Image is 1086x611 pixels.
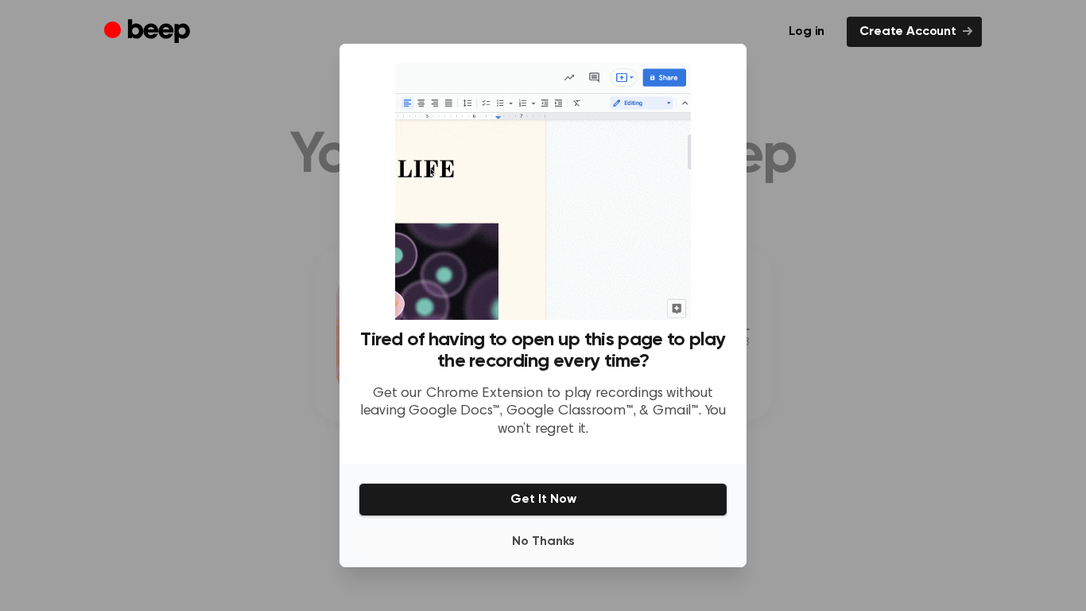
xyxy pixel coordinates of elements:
[395,63,690,320] img: Beep extension in action
[359,385,727,439] p: Get our Chrome Extension to play recordings without leaving Google Docs™, Google Classroom™, & Gm...
[776,17,837,47] a: Log in
[359,483,727,516] button: Get It Now
[359,526,727,558] button: No Thanks
[847,17,982,47] a: Create Account
[359,329,727,372] h3: Tired of having to open up this page to play the recording every time?
[104,17,194,48] a: Beep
